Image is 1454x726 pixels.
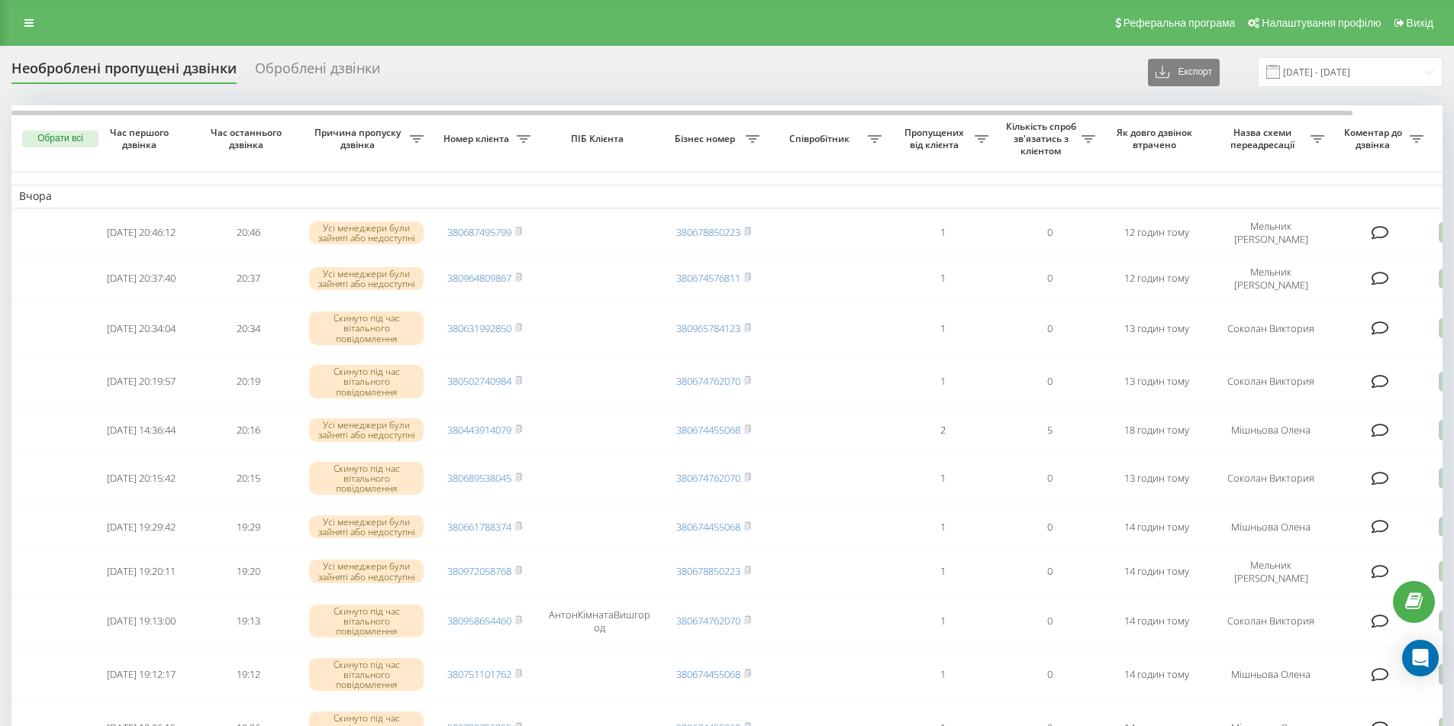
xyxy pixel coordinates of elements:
[996,507,1103,547] td: 0
[447,520,511,534] a: 380661788374
[897,127,975,150] span: Пропущених від клієнта
[889,211,996,254] td: 1
[309,221,424,244] div: Усі менеджери були зайняті або недоступні
[447,225,511,239] a: 380687495799
[889,453,996,504] td: 1
[309,311,424,345] div: Скинуто під час вітального повідомлення
[88,410,195,450] td: [DATE] 14:36:44
[447,564,511,578] a: 380972058768
[447,423,511,437] a: 380443914079
[996,211,1103,254] td: 0
[88,507,195,547] td: [DATE] 19:29:42
[676,520,740,534] a: 380674455068
[1210,550,1332,592] td: Мельник [PERSON_NAME]
[88,357,195,407] td: [DATE] 20:19:57
[676,564,740,578] a: 380678850223
[447,471,511,485] a: 380689538045
[1103,550,1210,592] td: 14 годин тому
[996,357,1103,407] td: 0
[88,650,195,700] td: [DATE] 19:12:17
[195,303,301,353] td: 20:34
[1210,257,1332,300] td: Мельник [PERSON_NAME]
[309,418,424,441] div: Усі менеджери були зайняті або недоступні
[309,658,424,692] div: Скинуто під час вітального повідомлення
[309,515,424,538] div: Усі менеджери були зайняті або недоступні
[1103,507,1210,547] td: 14 годин тому
[447,614,511,628] a: 380958654460
[1210,507,1332,547] td: Мішньова Олена
[676,271,740,285] a: 380674576811
[1210,303,1332,353] td: Соколан Виктория
[1103,410,1210,450] td: 18 годин тому
[996,453,1103,504] td: 0
[889,596,996,647] td: 1
[676,471,740,485] a: 380674762070
[447,321,511,335] a: 380631992850
[1004,121,1082,156] span: Кількість спроб зв'язатись з клієнтом
[195,211,301,254] td: 20:46
[889,257,996,300] td: 1
[1407,17,1433,29] span: Вихід
[1210,357,1332,407] td: Соколан Виктория
[889,507,996,547] td: 1
[1210,453,1332,504] td: Соколан Виктория
[88,211,195,254] td: [DATE] 20:46:12
[889,410,996,450] td: 2
[195,453,301,504] td: 20:15
[447,271,511,285] a: 380964809867
[88,303,195,353] td: [DATE] 20:34:04
[1103,257,1210,300] td: 12 годин тому
[1217,127,1311,150] span: Назва схеми переадресації
[1124,17,1236,29] span: Реферальна програма
[11,60,237,84] div: Необроблені пропущені дзвінки
[1103,596,1210,647] td: 14 годин тому
[309,560,424,582] div: Усі менеджери були зайняті або недоступні
[889,650,996,700] td: 1
[447,374,511,388] a: 380502740984
[88,550,195,592] td: [DATE] 19:20:11
[1103,303,1210,353] td: 13 годин тому
[309,605,424,638] div: Скинуто під час вітального повідомлення
[676,667,740,681] a: 380674455068
[676,225,740,239] a: 380678850223
[1340,127,1410,150] span: Коментар до дзвінка
[88,453,195,504] td: [DATE] 20:15:42
[889,303,996,353] td: 1
[538,596,660,647] td: АнтонКімнатаВишгород
[309,462,424,495] div: Скинуто під час вітального повідомлення
[207,127,289,150] span: Час останнього дзвінка
[551,133,647,145] span: ПІБ Клієнта
[676,321,740,335] a: 380965784123
[1103,650,1210,700] td: 14 годин тому
[889,550,996,592] td: 1
[1103,453,1210,504] td: 13 годин тому
[255,60,380,84] div: Оброблені дзвінки
[309,365,424,398] div: Скинуто під час вітального повідомлення
[195,410,301,450] td: 20:16
[996,650,1103,700] td: 0
[1115,127,1198,150] span: Як довго дзвінок втрачено
[668,133,746,145] span: Бізнес номер
[439,133,517,145] span: Номер клієнта
[88,257,195,300] td: [DATE] 20:37:40
[889,357,996,407] td: 1
[676,614,740,628] a: 380674762070
[195,507,301,547] td: 19:29
[996,303,1103,353] td: 0
[195,257,301,300] td: 20:37
[309,267,424,290] div: Усі менеджери були зайняті або недоступні
[195,357,301,407] td: 20:19
[1210,596,1332,647] td: Соколан Виктория
[22,131,98,147] button: Обрати всі
[996,550,1103,592] td: 0
[1103,357,1210,407] td: 13 годин тому
[1103,211,1210,254] td: 12 годин тому
[1262,17,1381,29] span: Налаштування профілю
[775,133,868,145] span: Співробітник
[996,257,1103,300] td: 0
[309,127,410,150] span: Причина пропуску дзвінка
[88,596,195,647] td: [DATE] 19:13:00
[1210,211,1332,254] td: Мельник [PERSON_NAME]
[996,596,1103,647] td: 0
[447,667,511,681] a: 380751101762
